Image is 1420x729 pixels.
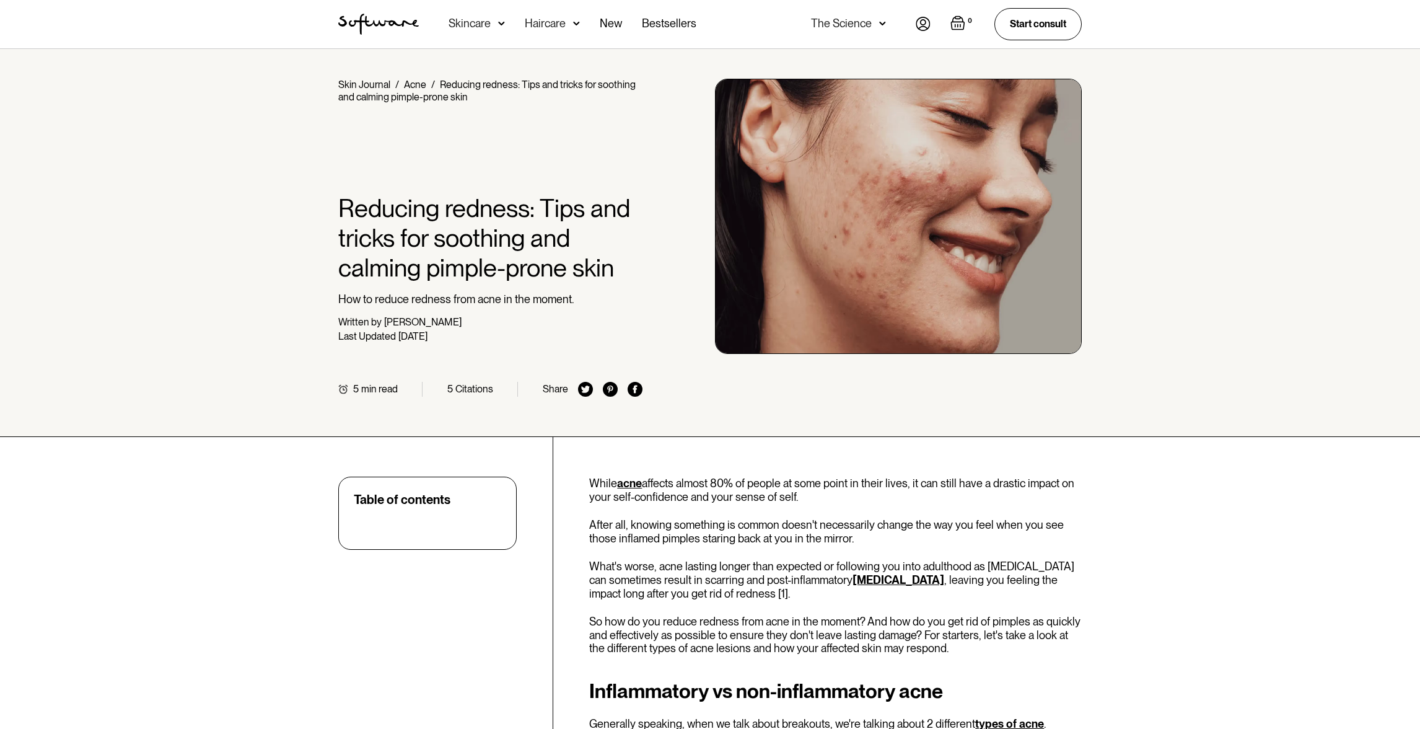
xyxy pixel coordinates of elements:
div: 5 [447,383,453,395]
div: Share [543,383,568,395]
p: While affects almost 80% of people at some point in their lives, it can still have a drastic impa... [589,477,1082,503]
div: Reducing redness: Tips and tricks for soothing and calming pimple-prone skin [338,79,636,103]
div: 0 [965,15,975,27]
div: / [395,79,399,91]
img: twitter icon [578,382,593,397]
a: acne [617,477,642,490]
div: Last Updated [338,330,396,342]
div: Written by [338,316,382,328]
div: min read [361,383,398,395]
a: Open cart [950,15,975,33]
a: Start consult [994,8,1082,40]
a: [MEDICAL_DATA] [852,573,944,586]
div: / [431,79,435,91]
h2: Inflammatory vs non-inflammatory acne [589,680,1082,702]
p: After all, knowing something is common doesn't necessarily change the way you feel when you see t... [589,518,1082,545]
div: Table of contents [354,492,450,507]
h1: Reducing redness: Tips and tricks for soothing and calming pimple-prone skin [338,193,642,283]
div: Citations [455,383,493,395]
img: facebook icon [628,382,642,397]
img: Software Logo [338,14,419,35]
img: arrow down [573,17,580,30]
p: So how do you reduce redness from acne in the moment? And how do you get rid of pimples as quickl... [589,615,1082,655]
a: Skin Journal [338,79,390,91]
div: [PERSON_NAME] [384,316,462,328]
img: arrow down [879,17,886,30]
p: How to reduce redness from acne in the moment. [338,293,642,306]
a: Acne [404,79,426,91]
div: 5 [353,383,359,395]
img: pinterest icon [603,382,618,397]
div: The Science [811,17,872,30]
img: arrow down [498,17,505,30]
div: Haircare [525,17,566,30]
div: Skincare [449,17,491,30]
p: What's worse, acne lasting longer than expected or following you into adulthood as [MEDICAL_DATA]... [589,560,1082,600]
div: [DATE] [398,330,427,342]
